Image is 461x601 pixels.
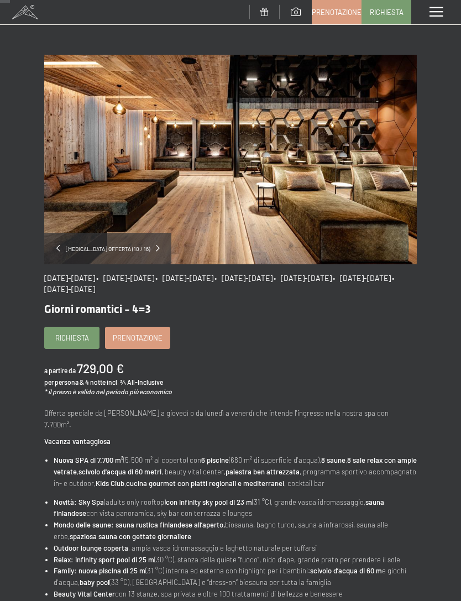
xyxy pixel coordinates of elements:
strong: con infinity sky pool di 23 m [166,498,252,506]
strong: Beauty Vital Center [54,589,115,598]
a: Prenotazione [106,327,170,348]
span: • [DATE]-[DATE] [155,273,213,283]
strong: spaziosa sauna con gettate giornaliere [70,532,191,541]
span: [DATE]-[DATE] [44,273,95,283]
span: • [DATE]-[DATE] [96,273,154,283]
span: • [DATE]-[DATE] [274,273,332,283]
strong: cucina gourmet con piatti regionali e mediterranei [126,479,284,488]
img: Giorni romantici - 4=3 [44,55,417,264]
strong: Kids Club [96,479,124,488]
span: incl. ¾ All-Inclusive [107,378,163,386]
strong: Mondo delle saune: sauna rustica finlandese all’aperto, [54,520,225,529]
li: biosauna, bagno turco, sauna a infrarossi, sauna alle erbe, [54,519,417,542]
span: Richiesta [370,7,404,17]
span: Giorni romantici - 4=3 [44,302,150,316]
li: , ampia vasca idromassaggio e laghetto naturale per tuffarsi [54,542,417,554]
strong: 6 piscine [201,456,229,464]
li: (30 °C), stanza della quiete “fuoco”, nido d'ape, grande prato per prendere il sole [54,554,417,566]
strong: scivolo d’acqua di 60 m [310,566,382,575]
span: Richiesta [55,333,89,343]
a: Richiesta [362,1,411,24]
b: 729,00 € [77,360,124,376]
span: • [DATE]-[DATE] [333,273,391,283]
strong: Vacanza vantaggiosa [44,437,111,446]
em: * il prezzo è valido nel periodo più economico [44,388,172,395]
span: [MEDICAL_DATA] offerta (10 / 16) [60,245,156,253]
a: Prenotazione [312,1,361,24]
strong: 8 saune [321,456,345,464]
li: (5.500 m² al coperto) con (680 m² di superficie d'acqua), , , , beauty vital center, , programma ... [54,454,417,489]
span: 4 notte [85,378,106,386]
span: Prenotazione [113,333,163,343]
li: (31 °C) interna ed esterna con highlight per i bambini: e giochi d'acqua, (33 °C), [GEOGRAPHIC_DA... [54,565,417,588]
strong: baby pool [80,578,109,587]
strong: Nuova SPA di 7.700 m² [54,456,123,464]
p: Offerta speciale da [PERSON_NAME] a giovedì o da lunedì a venerdì che intende l'ingresso nella no... [44,407,417,431]
span: Prenotazione [312,7,362,17]
li: con 13 stanze, spa privata e oltre 100 trattamenti di bellezza e benessere [54,588,417,600]
strong: palestra ben attrezzata [226,467,300,476]
a: Richiesta [45,327,99,348]
strong: Novità: Sky Spa [54,498,104,506]
span: • [DATE]-[DATE] [214,273,273,283]
strong: Outdoor lounge [54,543,102,552]
li: (adults only rooftop) (31 °C), grande vasca idromassaggio, con vista panoramica, sky bar con terr... [54,497,417,520]
span: per persona & [44,378,84,386]
span: a partire da [44,367,76,374]
strong: coperta [103,543,128,552]
span: • [DATE]-[DATE] [44,273,397,294]
strong: Family: nuova piscina di 25 m [54,566,145,575]
strong: Relax: infinity sport pool di 25 m [54,555,154,564]
strong: scivolo d'acqua di 60 metri [78,467,161,476]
